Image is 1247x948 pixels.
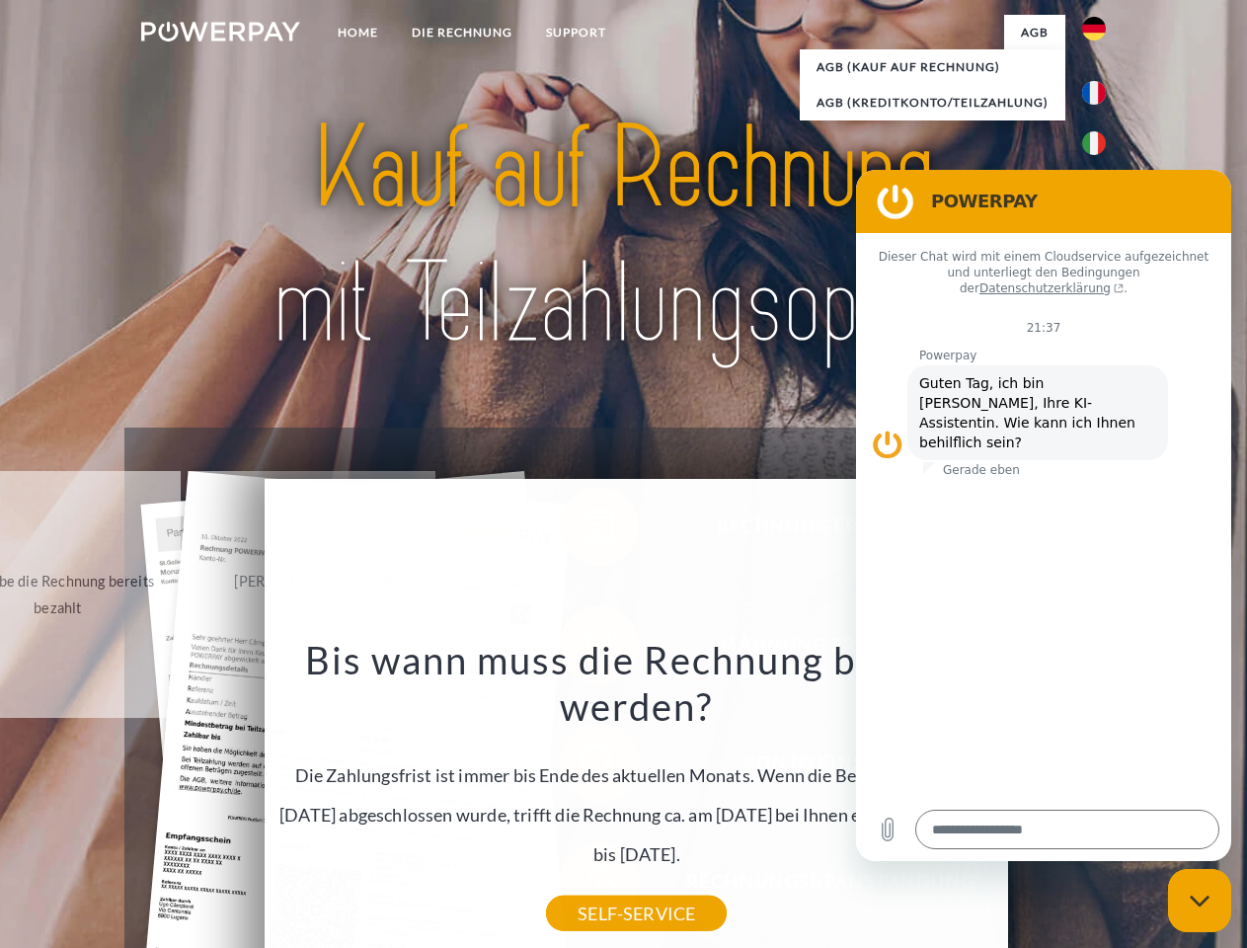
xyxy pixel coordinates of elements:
a: AGB (Kauf auf Rechnung) [800,49,1065,85]
img: title-powerpay_de.svg [189,95,1058,378]
div: Die Zahlungsfrist ist immer bis Ende des aktuellen Monats. Wenn die Bestellung z.B. am [DATE] abg... [276,636,997,913]
img: de [1082,17,1106,40]
a: SELF-SERVICE [546,896,727,931]
img: logo-powerpay-white.svg [141,22,300,41]
a: agb [1004,15,1065,50]
a: Home [321,15,395,50]
h3: Bis wann muss die Rechnung bezahlt werden? [276,636,997,731]
a: SUPPORT [529,15,623,50]
a: DIE RECHNUNG [395,15,529,50]
img: fr [1082,81,1106,105]
iframe: Messaging-Fenster [856,170,1231,861]
img: it [1082,131,1106,155]
a: AGB (Kreditkonto/Teilzahlung) [800,85,1065,120]
iframe: Schaltfläche zum Öffnen des Messaging-Fensters; Konversation läuft [1168,869,1231,932]
div: [PERSON_NAME] wurde retourniert [202,568,425,621]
